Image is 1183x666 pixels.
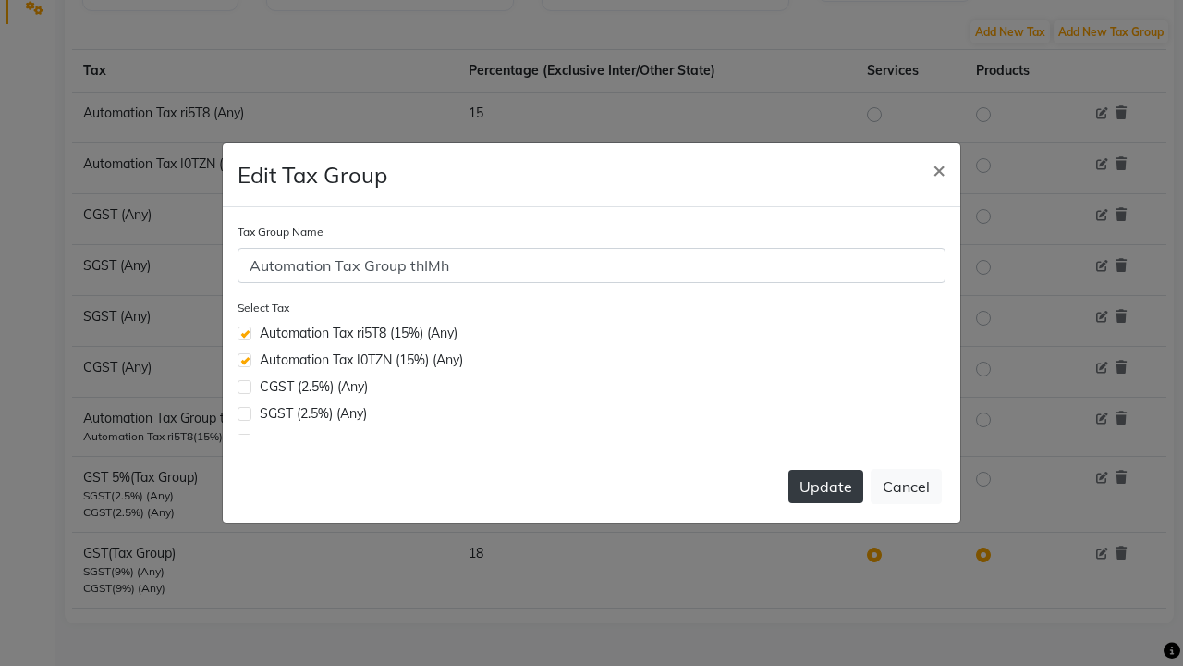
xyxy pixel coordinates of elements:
[260,351,945,370] div: Automation Tax I0TZN (15%) (Any)
[918,143,960,195] button: Close
[238,224,323,240] label: Tax Group Name
[260,324,945,343] div: Automation Tax ri5T8 (15%) (Any)
[788,470,863,503] button: Update
[238,158,387,191] h4: Edit Tax Group
[260,377,945,397] div: CGST (2.5%) (Any)
[871,469,942,504] button: Cancel
[933,155,945,183] span: ×
[260,431,945,450] div: SGST (9%) (Any)
[260,404,945,424] div: SGST (2.5%) (Any)
[238,300,289,316] label: Select Tax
